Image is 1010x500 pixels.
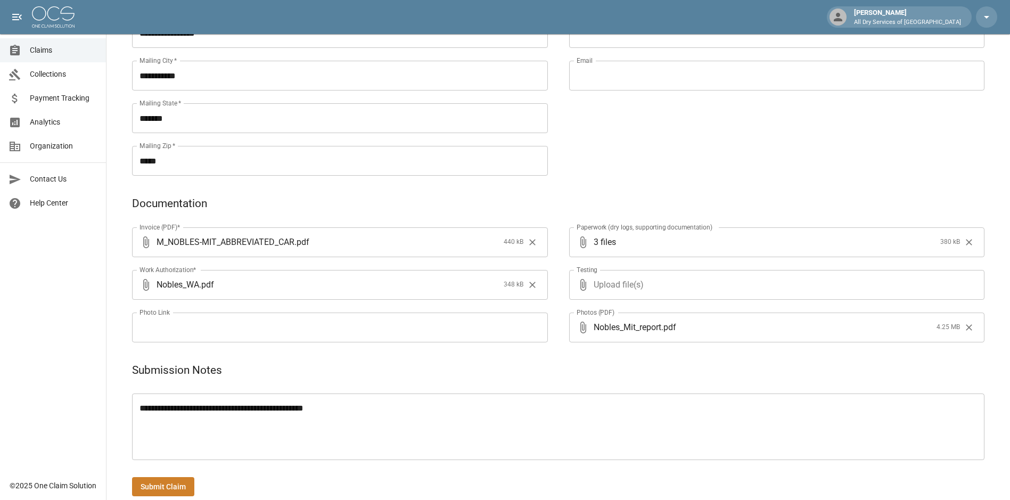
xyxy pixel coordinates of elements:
label: Testing [577,265,597,274]
label: Photos (PDF) [577,308,614,317]
span: Help Center [30,198,97,209]
span: M_NOBLES-MIT_ABBREVIATED_CAR [157,236,294,248]
span: 4.25 MB [937,322,960,333]
label: Mailing State [139,99,181,108]
label: Paperwork (dry logs, supporting documentation) [577,223,712,232]
span: 3 files [594,227,937,257]
span: Analytics [30,117,97,128]
label: Invoice (PDF)* [139,223,180,232]
div: [PERSON_NAME] [850,7,965,27]
button: Clear [524,234,540,250]
button: Clear [524,277,540,293]
span: Payment Tracking [30,93,97,104]
button: Submit Claim [132,477,194,497]
span: Claims [30,45,97,56]
label: Email [577,56,593,65]
span: Organization [30,141,97,152]
button: Clear [961,319,977,335]
img: ocs-logo-white-transparent.png [32,6,75,28]
span: 348 kB [504,280,523,290]
label: Photo Link [139,308,170,317]
p: All Dry Services of [GEOGRAPHIC_DATA] [854,18,961,27]
span: Collections [30,69,97,80]
button: open drawer [6,6,28,28]
label: Work Authorization* [139,265,196,274]
span: . pdf [199,278,214,291]
span: 380 kB [940,237,960,248]
span: 440 kB [504,237,523,248]
span: . pdf [294,236,309,248]
button: Clear [961,234,977,250]
span: Nobles_Mit_report [594,321,661,333]
span: Nobles_WA [157,278,199,291]
span: Contact Us [30,174,97,185]
div: © 2025 One Claim Solution [10,480,96,491]
label: Mailing City [139,56,177,65]
label: Mailing Zip [139,141,176,150]
span: . pdf [661,321,676,333]
span: Upload file(s) [594,270,956,300]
